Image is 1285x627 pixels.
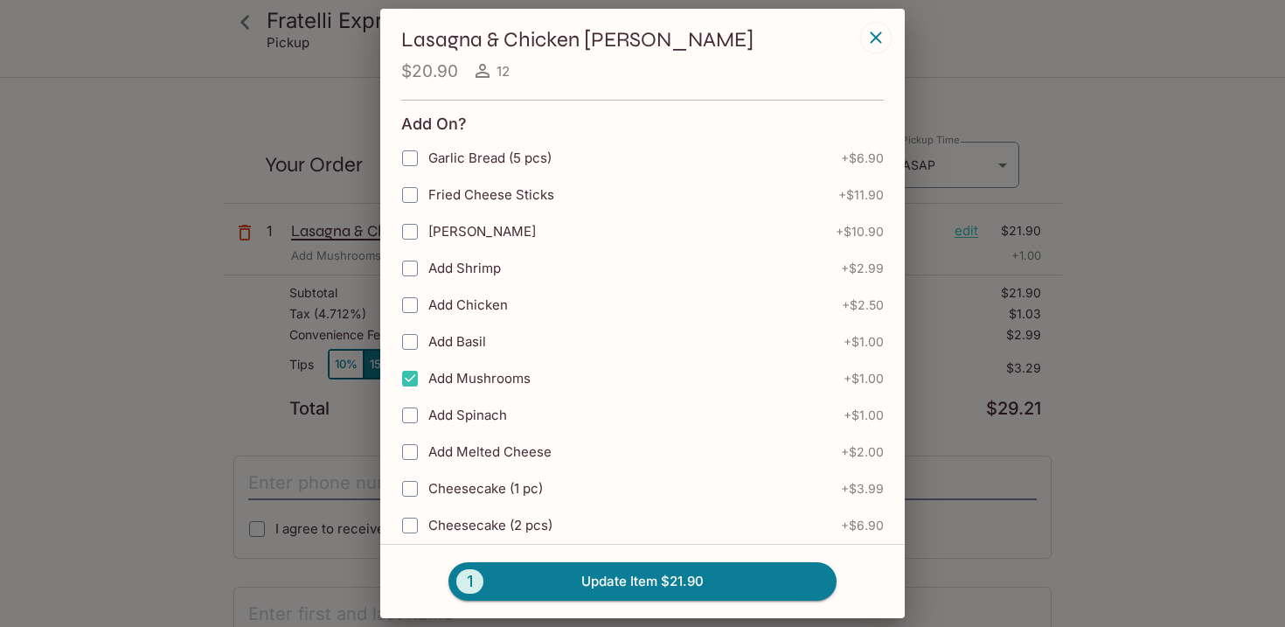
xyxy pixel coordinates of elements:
span: 1 [456,569,483,594]
span: Add Spinach [428,407,507,423]
span: Add Basil [428,333,486,350]
span: Cheesecake (1 pc) [428,480,543,497]
span: + $3.99 [841,482,884,496]
span: Add Mushrooms [428,370,531,387]
span: [PERSON_NAME] [428,223,536,240]
span: Add Melted Cheese [428,443,552,460]
span: + $2.00 [841,445,884,459]
span: 12 [497,63,510,80]
span: Cheesecake (2 pcs) [428,517,552,533]
span: Add Chicken [428,296,508,313]
span: + $11.90 [838,188,884,202]
button: 1Update Item $21.90 [448,562,837,601]
h4: $20.90 [401,60,458,82]
span: + $1.00 [844,408,884,422]
span: Add Shrimp [428,260,501,276]
span: Fried Cheese Sticks [428,186,554,203]
span: + $6.90 [841,151,884,165]
span: Garlic Bread (5 pcs) [428,150,552,166]
h4: Add On? [401,115,467,134]
span: + $1.00 [844,335,884,349]
h3: Lasagna & Chicken [PERSON_NAME] [401,26,856,53]
span: + $1.00 [844,372,884,386]
span: + $2.50 [842,298,884,312]
span: + $10.90 [836,225,884,239]
span: + $2.99 [841,261,884,275]
span: + $6.90 [841,519,884,533]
